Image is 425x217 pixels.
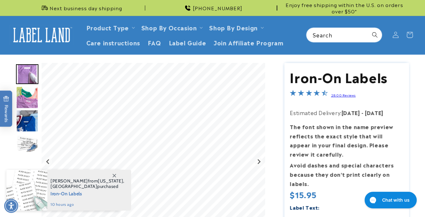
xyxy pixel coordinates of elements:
div: Go to slide 1 [16,63,38,85]
div: Go to slide 4 [16,133,38,155]
img: Iron on name labels ironed to shirt collar [16,110,38,132]
span: FAQ [148,39,161,46]
span: Shop By Occasion [141,24,197,31]
span: $15.95 [290,190,317,199]
span: Label Guide [169,39,206,46]
label: Label Text: [290,204,319,211]
span: [PHONE_NUMBER] [193,5,242,11]
span: [GEOGRAPHIC_DATA] [51,183,97,189]
summary: Shop By Occasion [138,20,206,35]
a: FAQ [144,35,165,50]
div: Go to slide 2 [16,86,38,109]
button: Go to last slide [44,157,52,166]
img: Label Land [10,25,74,45]
p: Estimated Delivery: [290,108,403,117]
button: Next slide [255,157,263,166]
div: Go to slide 3 [16,110,38,132]
div: Go to slide 5 [16,156,38,179]
a: 2800 Reviews [331,93,356,97]
summary: Product Type [83,20,138,35]
strong: Avoid dashes and special characters because they don’t print clearly on labels. [290,161,394,187]
summary: Shop By Design [205,20,266,35]
a: Label Guide [165,35,210,50]
span: Join Affiliate Program [214,39,283,46]
a: Shop By Design [209,23,257,32]
span: [PERSON_NAME] [51,178,88,184]
img: Iron on name tags ironed to a t-shirt [16,86,38,109]
a: Care instructions [83,35,144,50]
a: Product Type [86,23,129,32]
span: Iron-On Labels [51,189,124,197]
strong: The font shown in the name preview reflects the exact style that will appear in your final design... [290,123,393,158]
strong: - [361,109,364,116]
img: Iron on name label being ironed to shirt [16,64,38,84]
span: 4.5-star overall rating [290,90,327,98]
button: Search [368,28,382,42]
span: Enjoy free shipping within the U.S. on orders over $50* [280,2,409,14]
strong: [DATE] [342,109,360,116]
span: Care instructions [86,39,140,46]
a: Label Land [7,23,76,47]
a: Join Affiliate Program [210,35,287,50]
span: [US_STATE] [98,178,123,184]
img: Iron-on name labels with an iron [16,133,38,155]
span: 10 hours ago [51,202,124,207]
span: Next business day shipping [50,5,122,11]
iframe: Gorgias live chat messenger [361,190,419,211]
span: from , purchased [51,178,124,189]
div: Accessibility Menu [4,199,18,213]
h1: Iron-On Labels [290,68,403,85]
strong: [DATE] [365,109,383,116]
span: Rewards [3,96,9,122]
